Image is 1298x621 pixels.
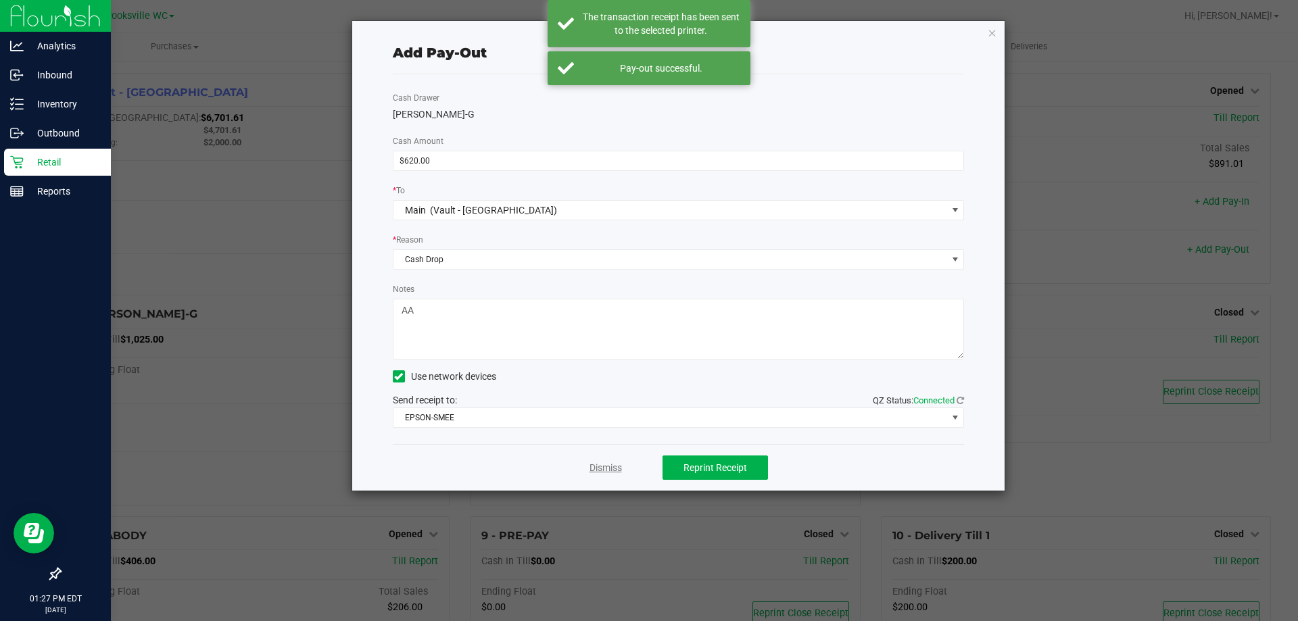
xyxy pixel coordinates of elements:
[581,10,740,37] div: The transaction receipt has been sent to the selected printer.
[24,67,105,83] p: Inbound
[393,43,487,63] div: Add Pay-Out
[10,68,24,82] inline-svg: Inbound
[10,39,24,53] inline-svg: Analytics
[393,250,947,269] span: Cash Drop
[683,462,747,473] span: Reprint Receipt
[663,455,768,480] button: Reprint Receipt
[10,155,24,169] inline-svg: Retail
[913,395,955,405] span: Connected
[393,395,457,405] span: Send receipt to:
[393,92,439,104] label: Cash Drawer
[430,205,557,216] span: (Vault - [GEOGRAPHIC_DATA])
[24,154,105,170] p: Retail
[393,136,443,146] span: Cash Amount
[590,461,622,475] a: Dismiss
[24,125,105,141] p: Outbound
[393,370,496,384] label: Use network devices
[393,283,414,295] label: Notes
[393,408,947,427] span: EPSON-SMEE
[24,38,105,54] p: Analytics
[24,96,105,112] p: Inventory
[6,593,105,605] p: 01:27 PM EDT
[14,513,54,553] iframe: Resource center
[24,183,105,199] p: Reports
[6,605,105,615] p: [DATE]
[393,107,965,122] div: [PERSON_NAME]-G
[10,126,24,140] inline-svg: Outbound
[10,184,24,198] inline-svg: Reports
[10,97,24,111] inline-svg: Inventory
[393,184,405,197] label: To
[393,234,423,246] label: Reason
[873,395,964,405] span: QZ Status:
[581,61,740,75] div: Pay-out successful.
[405,205,426,216] span: Main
